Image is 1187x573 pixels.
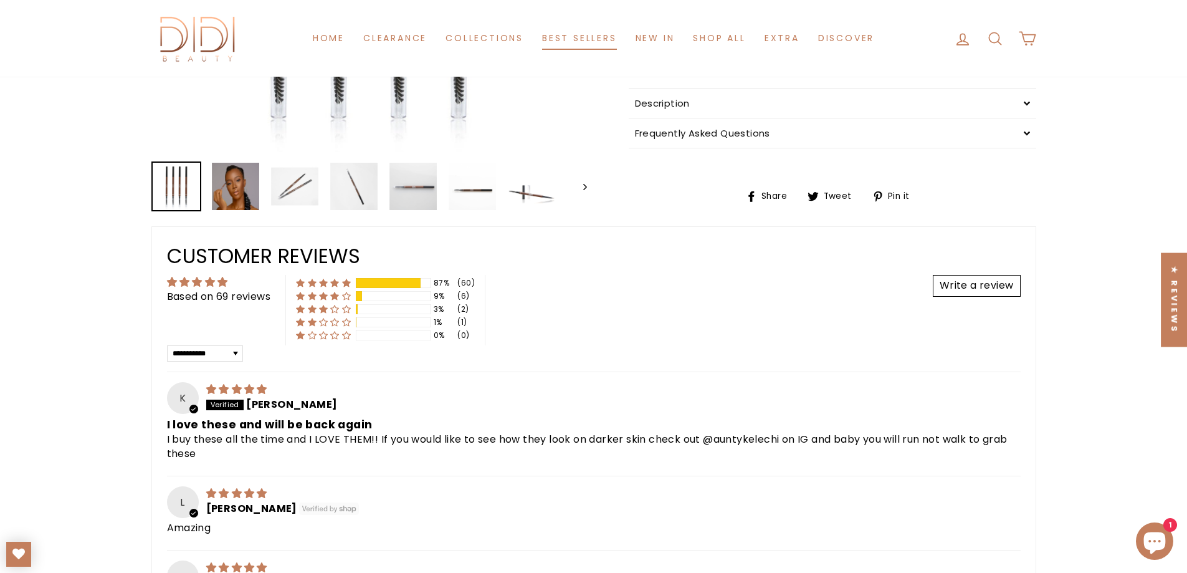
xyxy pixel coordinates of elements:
[886,190,918,203] span: Pin it
[296,317,351,328] div: 1% (1) reviews with 2 star rating
[167,521,1021,535] p: Amazing
[296,304,351,315] div: 3% (2) reviews with 3 star rating
[434,278,454,289] div: 87%
[167,242,1021,270] h2: Customer Reviews
[457,317,467,328] div: (1)
[167,433,1021,461] p: I buy these all the time and I LOVE THEM!! If you would like to see how they look on darker skin ...
[179,14,201,36] img: americanexpress_1_color.svg
[434,304,454,315] div: 3%
[206,14,228,36] img: applepay_color.svg
[206,501,297,516] span: [PERSON_NAME]
[271,163,318,210] img: BROWGASM BROW PENCIL - Didi Beauty
[296,278,351,289] div: 87% (60) reviews with 5 star rating
[167,289,271,304] a: Based on 69 reviews
[246,397,337,412] span: [PERSON_NAME]
[261,14,283,36] img: paypal_2_color.svg
[212,163,259,210] img: Browgasm Brow Pencil
[436,27,533,50] a: Collections
[457,291,469,302] div: (6)
[809,27,884,50] a: Discover
[167,382,199,414] div: K
[299,503,360,515] img: Verified by Shop
[508,163,555,210] img: BROWGASM BROW PENCIL - Didi Beauty
[457,278,475,289] div: (60)
[124,14,146,36] img: mastercard_color.svg
[167,417,1021,433] b: I love these and will be back again
[153,163,200,210] img: Browgasm Brow Pencil
[449,163,496,210] img: BROWGASM BROW PENCIL - Didi Beauty
[626,27,684,50] a: New in
[6,542,31,567] a: My Wishlist
[151,12,245,64] img: Didi Beauty Co.
[206,486,267,501] span: 5 star review
[434,291,454,302] div: 9%
[354,27,436,50] a: Clearance
[296,291,351,302] div: 9% (6) reviews with 4 star rating
[167,345,243,362] select: Sort dropdown
[457,304,469,315] div: (2)
[571,161,587,211] button: Next
[1161,253,1187,347] div: Click to open Judge.me floating reviews tab
[303,27,354,50] a: Home
[684,27,755,50] a: Shop All
[330,163,378,210] img: BROWGASM BROW PENCIL - Didi Beauty
[206,382,267,397] span: 5 star review
[635,97,690,110] span: Description
[635,127,770,140] span: Frequently Asked Questions
[567,163,614,210] img: Browgasm Brow Pencil
[434,317,454,328] div: 1%
[167,486,199,518] div: L
[933,275,1021,296] a: Write a review
[755,27,809,50] a: Extra
[234,14,255,36] img: shoppay_color.svg
[760,190,796,203] span: Share
[822,190,861,203] span: Tweet
[533,27,626,50] a: Best Sellers
[167,275,271,289] div: Average rating is 4.81 stars
[1132,522,1177,563] inbox-online-store-chat: Shopify online store chat
[303,27,884,50] ul: Primary
[389,163,437,210] img: BROWGASM BROW PENCIL - Didi Beauty
[151,14,173,36] img: visa_1_color.svg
